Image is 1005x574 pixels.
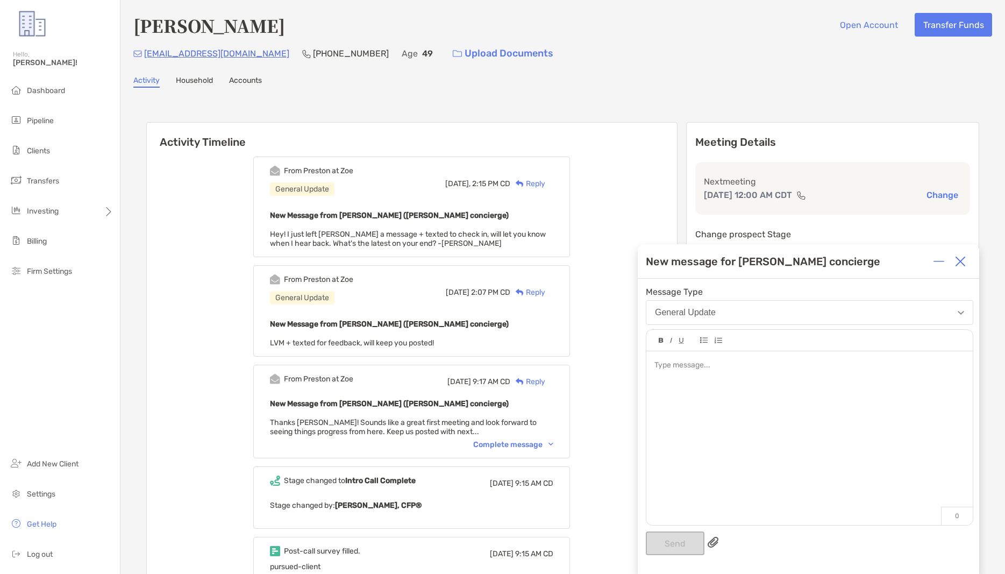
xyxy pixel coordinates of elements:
[446,42,560,65] a: Upload Documents
[655,308,716,317] div: General Update
[270,211,509,220] b: New Message from [PERSON_NAME] ([PERSON_NAME] concierge)
[27,207,59,216] span: Investing
[941,507,973,525] p: 0
[10,264,23,277] img: firm-settings icon
[670,338,672,343] img: Editor control icon
[10,547,23,560] img: logout icon
[453,50,462,58] img: button icon
[516,180,524,187] img: Reply icon
[646,300,973,325] button: General Update
[284,275,353,284] div: From Preston at Zoe
[958,311,964,315] img: Open dropdown arrow
[284,476,416,485] div: Stage changed to
[10,114,23,126] img: pipeline icon
[516,289,524,296] img: Reply icon
[345,476,416,485] b: Intro Call Complete
[144,47,289,60] p: [EMAIL_ADDRESS][DOMAIN_NAME]
[270,546,280,556] img: Event icon
[27,490,55,499] span: Settings
[695,136,970,149] p: Meeting Details
[516,378,524,385] img: Reply icon
[27,550,53,559] span: Log out
[176,76,213,88] a: Household
[302,49,311,58] img: Phone Icon
[27,116,54,125] span: Pipeline
[270,476,280,486] img: Event icon
[229,76,262,88] a: Accounts
[704,175,961,188] p: Next meeting
[510,287,545,298] div: Reply
[270,166,280,176] img: Event icon
[284,374,353,384] div: From Preston at Zoe
[27,86,65,95] span: Dashboard
[27,237,47,246] span: Billing
[490,549,514,558] span: [DATE]
[270,274,280,285] img: Event icon
[831,13,906,37] button: Open Account
[704,188,792,202] p: [DATE] 12:00 AM CDT
[270,230,546,248] span: Hey! I just left [PERSON_NAME] a message + texted to check in, will let you know when I hear back...
[270,374,280,384] img: Event icon
[473,440,553,449] div: Complete message
[695,228,970,241] p: Change prospect Stage
[27,176,59,186] span: Transfers
[447,377,471,386] span: [DATE]
[270,399,509,408] b: New Message from [PERSON_NAME] ([PERSON_NAME] concierge)
[714,337,722,344] img: Editor control icon
[473,377,510,386] span: 9:17 AM CD
[510,376,545,387] div: Reply
[27,267,72,276] span: Firm Settings
[10,487,23,500] img: settings icon
[955,256,966,267] img: Close
[646,255,880,268] div: New message for [PERSON_NAME] concierge
[446,288,469,297] span: [DATE]
[284,166,353,175] div: From Preston at Zoe
[133,51,142,57] img: Email Icon
[646,287,973,297] span: Message Type
[13,58,113,67] span: [PERSON_NAME]!
[284,547,360,556] div: Post-call survey filled.
[933,256,944,267] img: Expand or collapse
[708,537,718,548] img: paperclip attachments
[445,179,471,188] span: [DATE],
[659,338,664,343] img: Editor control icon
[133,13,285,38] h4: [PERSON_NAME]
[915,13,992,37] button: Transfer Funds
[270,182,334,196] div: General Update
[679,338,684,344] img: Editor control icon
[10,144,23,157] img: clients icon
[27,459,79,469] span: Add New Client
[147,123,677,148] h6: Activity Timeline
[422,47,433,60] p: 49
[270,418,537,436] span: Thanks [PERSON_NAME]! Sounds like a great first meeting and look forward to seeing things progres...
[515,549,553,558] span: 9:15 AM CD
[27,520,56,529] span: Get Help
[548,443,553,446] img: Chevron icon
[490,479,514,488] span: [DATE]
[270,562,320,571] span: pursued-client
[510,178,545,189] div: Reply
[472,179,510,188] span: 2:15 PM CD
[10,204,23,217] img: investing icon
[515,479,553,488] span: 9:15 AM CD
[10,83,23,96] img: dashboard icon
[270,499,553,512] p: Stage changed by:
[27,146,50,155] span: Clients
[313,47,389,60] p: [PHONE_NUMBER]
[10,174,23,187] img: transfers icon
[700,337,708,343] img: Editor control icon
[402,47,418,60] p: Age
[10,234,23,247] img: billing icon
[335,501,422,510] b: [PERSON_NAME], CFP®
[10,457,23,470] img: add_new_client icon
[270,338,434,348] span: LVM + texted for feedback, will keep you posted!
[471,288,510,297] span: 2:07 PM CD
[270,320,509,329] b: New Message from [PERSON_NAME] ([PERSON_NAME] concierge)
[10,517,23,530] img: get-help icon
[270,291,334,304] div: General Update
[923,189,961,201] button: Change
[133,76,160,88] a: Activity
[796,191,806,200] img: communication type
[13,4,52,43] img: Zoe Logo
